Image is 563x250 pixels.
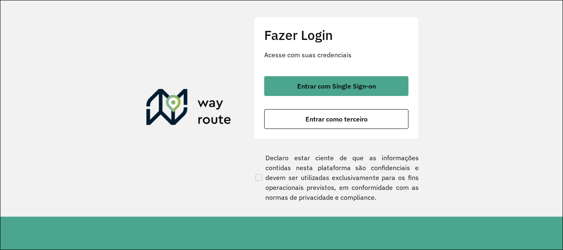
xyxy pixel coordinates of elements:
span: Entrar como terceiro [305,116,368,122]
button: button [264,76,408,96]
label: Declaro estar ciente de que as informações contidas nesta plataforma são confidenciais e devem se... [254,153,419,202]
button: button [264,109,408,129]
img: Roteirizador AmbevTech [146,89,231,129]
span: Entrar com Single Sign-on [297,83,376,89]
p: Acesse com suas credenciais [264,50,408,60]
h2: Fazer Login [264,27,408,43]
